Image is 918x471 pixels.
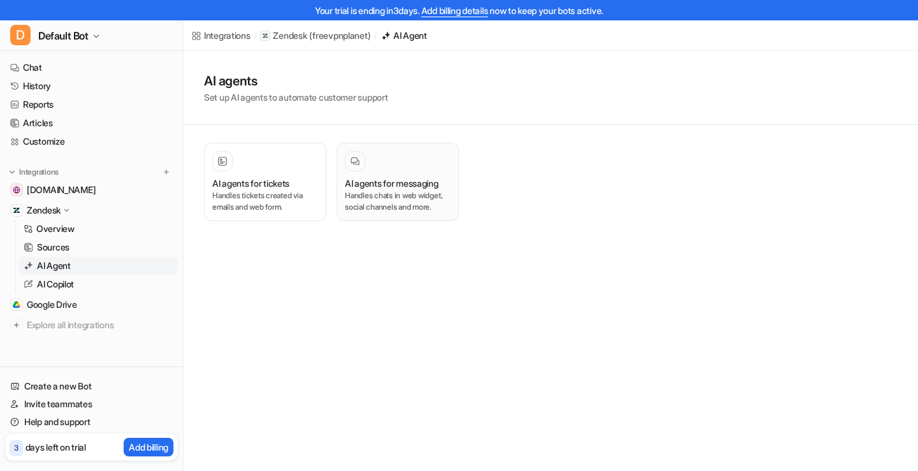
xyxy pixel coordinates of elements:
a: Zendesk(freevpnplanet) [260,29,370,42]
p: Handles tickets created via emails and web form. [212,190,318,213]
p: Zendesk [273,29,307,42]
a: freeplanetvpn.com[DOMAIN_NAME] [5,181,178,199]
a: AI Agent [18,257,178,275]
p: Set up AI agents to automate customer support [204,91,388,104]
a: AI Copilot [18,275,178,293]
p: Overview [36,222,75,235]
img: expand menu [8,168,17,177]
img: menu_add.svg [162,168,171,177]
p: Handles chats in web widget, social channels and more. [345,190,451,213]
p: Zendesk [27,204,61,217]
div: Integrations [204,29,251,42]
a: Overview [18,220,178,238]
a: Invite teammates [5,395,178,413]
a: Reports [5,96,178,113]
a: Explore all integrations [5,316,178,334]
h1: AI agents [204,71,388,91]
button: Integrations [5,166,62,178]
span: [DOMAIN_NAME] [27,184,96,196]
h3: AI agents for tickets [212,177,289,190]
span: Explore all integrations [27,315,173,335]
a: AI Agent [381,29,427,42]
p: 3 [14,442,18,454]
a: Help and support [5,413,178,431]
button: AI agents for ticketsHandles tickets created via emails and web form. [204,143,326,221]
button: Add billing [124,438,173,456]
p: AI Agent [37,259,71,272]
h3: AI agents for messaging [345,177,439,190]
img: explore all integrations [10,319,23,331]
a: Chat [5,59,178,76]
a: History [5,77,178,95]
button: AI agents for messagingHandles chats in web widget, social channels and more. [337,143,459,221]
p: ( freevpnplanet ) [309,29,370,42]
a: Articles [5,114,178,132]
a: Create a new Bot [5,377,178,395]
a: Google DriveGoogle Drive [5,296,178,314]
span: Default Bot [38,27,89,45]
p: AI Copilot [37,278,74,291]
a: Integrations [191,29,251,42]
a: Sources [18,238,178,256]
span: D [10,25,31,45]
span: / [254,30,257,41]
a: Add billing details [421,5,488,16]
div: AI Agent [393,29,427,42]
p: Add billing [129,440,168,454]
a: Customize [5,133,178,150]
p: days left on trial [25,440,86,454]
p: Sources [37,241,69,254]
span: Google Drive [27,298,77,311]
img: Google Drive [13,301,20,308]
img: freeplanetvpn.com [13,186,20,194]
p: Integrations [19,167,59,177]
img: Zendesk [13,207,20,214]
span: / [374,30,377,41]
